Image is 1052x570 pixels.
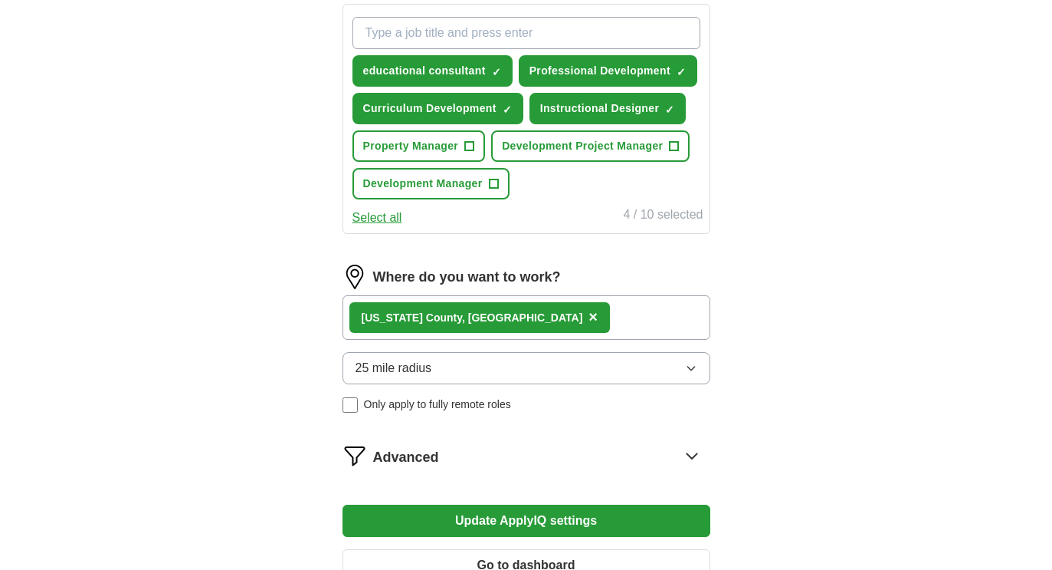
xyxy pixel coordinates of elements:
button: Select all [352,209,402,227]
span: × [588,308,598,325]
input: Type a job title and press enter [352,17,700,49]
button: educational consultant✓ [352,55,513,87]
button: Development Manager [352,168,510,199]
span: Advanced [373,447,439,468]
span: Professional Development [529,63,670,79]
strong: [US_STATE] C [362,311,434,324]
span: 25 mile radius [356,359,432,377]
img: filter [342,443,367,468]
button: Update ApplyIQ settings [342,505,710,537]
span: Development Manager [363,176,483,192]
span: ✓ [503,104,512,116]
span: Curriculum Development [363,100,497,117]
span: Property Manager [363,138,459,154]
div: 4 / 10 selected [623,206,703,227]
button: Property Manager [352,130,486,162]
span: ✓ [492,66,501,78]
button: Professional Development✓ [519,55,697,87]
span: ✓ [665,104,674,116]
button: × [588,306,598,329]
button: 25 mile radius [342,352,710,384]
button: Curriculum Development✓ [352,93,523,124]
label: Where do you want to work? [373,267,561,288]
span: Only apply to fully remote roles [364,397,511,413]
input: Only apply to fully remote roles [342,397,358,413]
span: Instructional Designer [540,100,660,117]
button: Development Project Manager [491,130,690,162]
img: location.png [342,265,367,289]
span: ✓ [677,66,686,78]
button: Instructional Designer✓ [529,93,687,124]
span: educational consultant [363,63,486,79]
span: Development Project Manager [502,138,663,154]
div: ounty, [GEOGRAPHIC_DATA] [362,310,583,326]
